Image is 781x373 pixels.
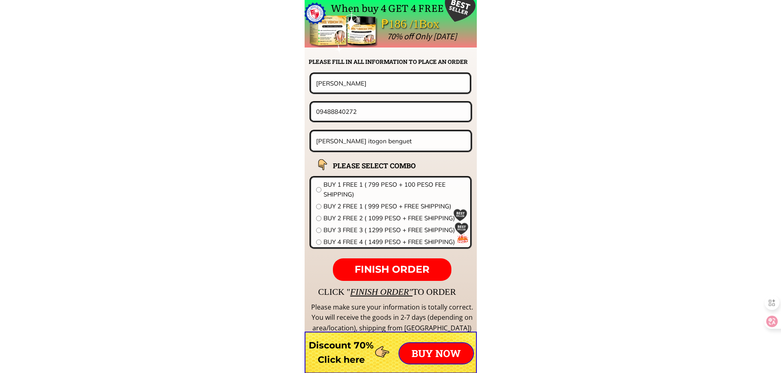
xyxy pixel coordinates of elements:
div: Please make sure your information is totally correct. You will receive the goods in 2-7 days (dep... [310,302,474,334]
div: CLICK " TO ORDER [318,285,695,299]
span: BUY 2 FREE 1 ( 999 PESO + FREE SHIPPING) [323,201,465,211]
span: BUY 3 FREE 3 ( 1299 PESO + FREE SHIPPING) [323,225,465,235]
span: FINISH ORDER" [350,287,412,297]
div: 70% off Only [DATE] [387,29,640,43]
span: BUY 2 FREE 2 ( 1099 PESO + FREE SHIPPING) [323,213,465,223]
span: BUY 4 FREE 4 ( 1499 PESO + FREE SHIPPING) [323,237,465,247]
input: Address [314,131,468,151]
span: BUY 1 FREE 1 ( 799 PESO + 100 PESO FEE SHIPPING) [323,180,465,199]
span: FINISH ORDER [355,263,430,275]
input: Your name [314,74,467,92]
div: ₱186 /1Box [381,14,462,34]
h2: PLEASE FILL IN ALL INFORMATION TO PLACE AN ORDER [309,57,476,66]
p: BUY NOW [399,343,473,364]
h3: Discount 70% Click here [305,338,378,367]
input: Phone number [314,103,468,120]
h2: PLEASE SELECT COMBO [333,160,436,171]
